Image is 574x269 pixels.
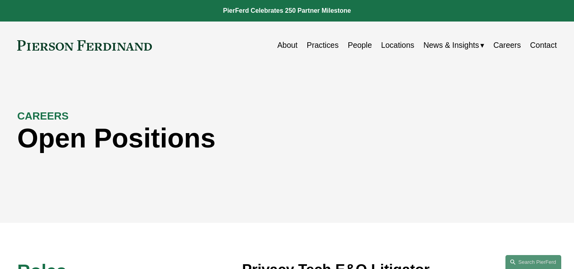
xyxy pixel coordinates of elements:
[423,37,484,53] a: folder dropdown
[348,37,372,53] a: People
[17,110,69,122] strong: CAREERS
[381,37,414,53] a: Locations
[423,38,479,52] span: News & Insights
[307,37,338,53] a: Practices
[493,37,521,53] a: Careers
[505,255,561,269] a: Search this site
[277,37,298,53] a: About
[530,37,557,53] a: Contact
[17,123,422,154] h1: Open Positions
